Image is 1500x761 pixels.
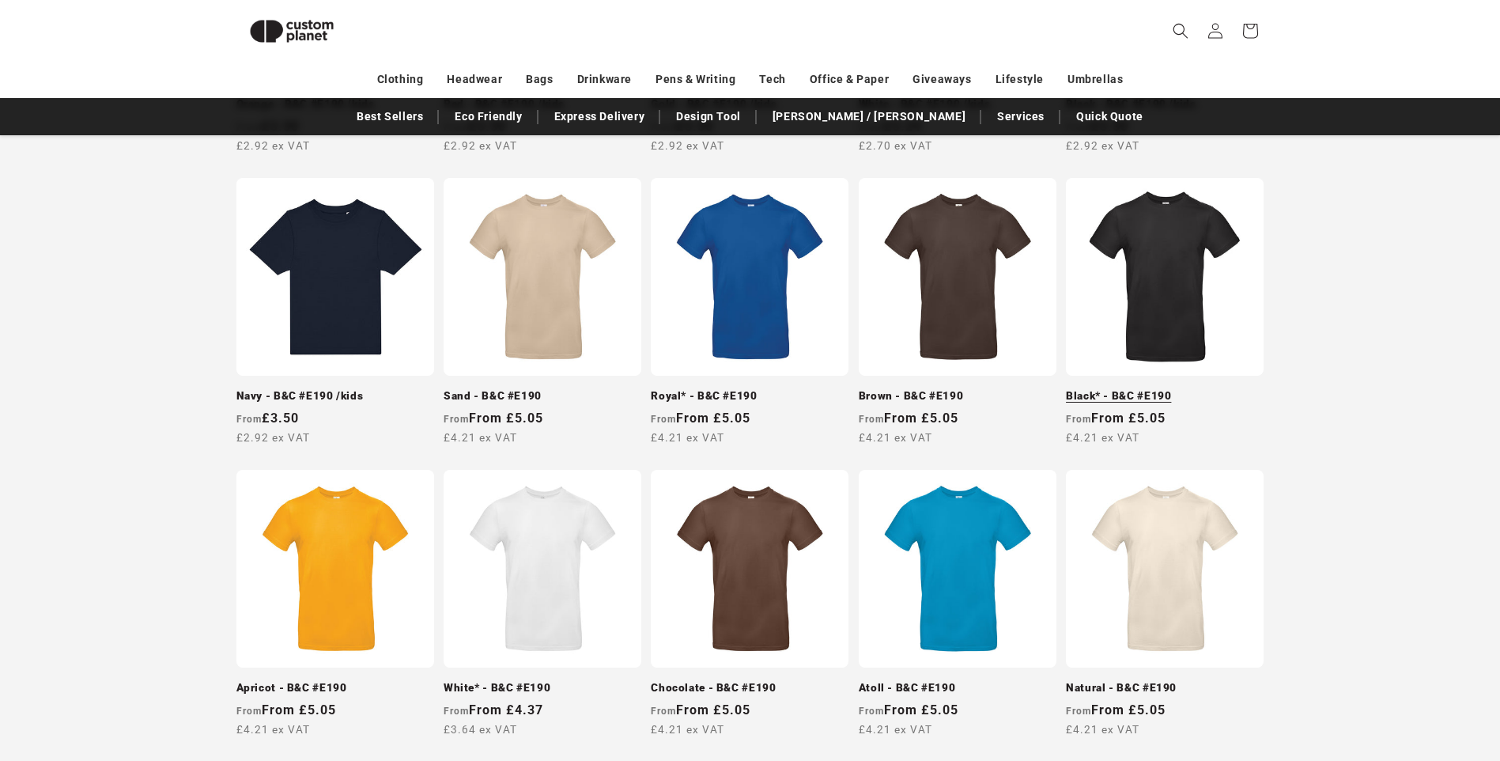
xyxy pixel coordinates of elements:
a: Atoll - B&C #E190 [859,681,1056,695]
a: Express Delivery [546,103,653,131]
a: Clothing [377,66,424,93]
a: Eco Friendly [447,103,530,131]
a: Design Tool [668,103,749,131]
a: Navy - B&C #E190 /kids [236,389,434,403]
a: Drinkware [577,66,632,93]
a: Brown - B&C #E190 [859,389,1056,403]
img: Custom Planet [236,6,347,56]
a: Giveaways [912,66,971,93]
a: Umbrellas [1067,66,1123,93]
a: White* - B&C #E190 [444,681,641,695]
a: Lifestyle [996,66,1044,93]
a: Apricot - B&C #E190 [236,681,434,695]
iframe: Chat Widget [1236,590,1500,761]
a: Bags [526,66,553,93]
a: Best Sellers [349,103,431,131]
div: Widget pro chat [1236,590,1500,761]
a: Chocolate - B&C #E190 [651,681,848,695]
a: [PERSON_NAME] / [PERSON_NAME] [765,103,973,131]
a: Headwear [447,66,502,93]
a: Pens & Writing [656,66,735,93]
a: Black* - B&C #E190 [1066,389,1264,403]
a: Services [989,103,1052,131]
a: Sand - B&C #E190 [444,389,641,403]
a: Quick Quote [1068,103,1151,131]
a: Royal* - B&C #E190 [651,389,848,403]
a: Office & Paper [810,66,889,93]
summary: Search [1163,13,1198,48]
a: Natural - B&C #E190 [1066,681,1264,695]
a: Tech [759,66,785,93]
